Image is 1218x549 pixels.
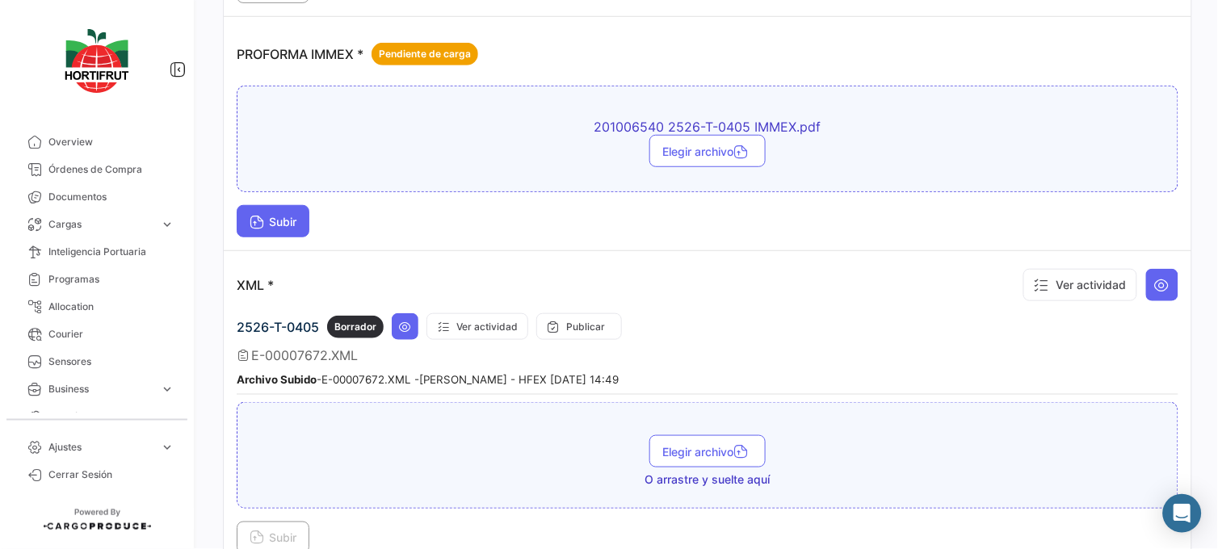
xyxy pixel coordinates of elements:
span: Ajustes [48,440,153,455]
span: Subir [250,531,296,545]
button: Elegir archivo [649,435,766,467]
a: Órdenes de Compra [13,156,181,183]
span: expand_more [160,409,174,424]
button: Publicar [536,313,622,340]
p: XML * [237,277,274,293]
span: Courier [48,327,174,342]
div: Abrir Intercom Messenger [1163,494,1202,533]
button: Elegir archivo [649,135,766,167]
a: Overview [13,128,181,156]
span: 2526-T-0405 [237,319,319,335]
span: Cargas [48,217,153,232]
span: Subir [250,215,296,228]
span: Elegir archivo [662,145,753,158]
span: Documentos [48,190,174,204]
a: Allocation [13,293,181,321]
span: Borrador [334,320,376,334]
span: Business [48,382,153,396]
span: O arrastre y suelte aquí [645,471,771,488]
span: Cerrar Sesión [48,467,174,482]
a: Documentos [13,183,181,211]
button: Ver actividad [426,313,528,340]
span: Allocation [48,300,174,314]
small: - E-00007672.XML - [PERSON_NAME] - HFEX [DATE] 14:49 [237,373,619,386]
button: Subir [237,205,309,237]
span: Pendiente de carga [379,47,471,61]
img: logo-hortifrut.svg [57,19,137,103]
a: Inteligencia Portuaria [13,238,181,266]
b: Archivo Subido [237,373,317,386]
span: expand_more [160,440,174,455]
span: Inteligencia Portuaria [48,245,174,259]
a: Programas [13,266,181,293]
a: Courier [13,321,181,348]
span: Elegir archivo [662,445,753,459]
span: Programas [48,272,174,287]
p: PROFORMA IMMEX * [237,43,478,65]
span: expand_more [160,382,174,396]
span: 201006540 2526-T-0405 IMMEX.pdf [425,119,990,135]
button: Ver actividad [1023,269,1137,301]
span: Sensores [48,354,174,369]
a: Sensores [13,348,181,375]
span: Overview [48,135,174,149]
span: expand_more [160,217,174,232]
span: Estadísticas [48,409,153,424]
span: Órdenes de Compra [48,162,174,177]
span: E-00007672.XML [251,347,358,363]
